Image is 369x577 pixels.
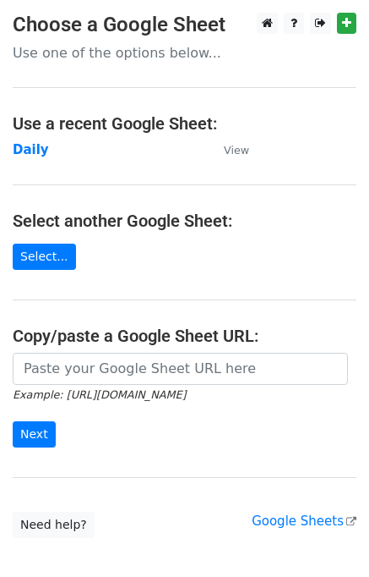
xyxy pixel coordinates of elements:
a: View [207,142,249,157]
p: Use one of the options below... [13,44,356,62]
a: Google Sheets [252,514,356,529]
a: Need help? [13,512,95,538]
input: Next [13,421,56,448]
h3: Choose a Google Sheet [13,13,356,37]
h4: Select another Google Sheet: [13,211,356,231]
input: Paste your Google Sheet URL here [13,353,348,385]
a: Select... [13,244,76,270]
h4: Use a recent Google Sheet: [13,113,356,134]
small: Example: [URL][DOMAIN_NAME] [13,388,186,401]
small: View [224,144,249,157]
a: Daily [13,142,49,157]
h4: Copy/paste a Google Sheet URL: [13,326,356,346]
